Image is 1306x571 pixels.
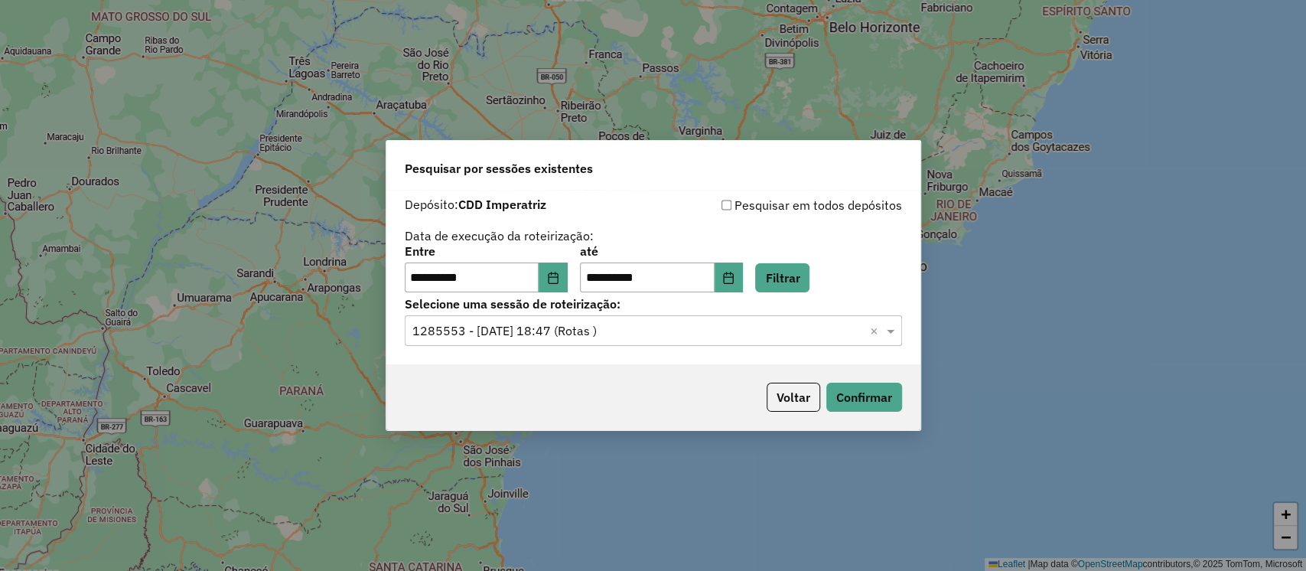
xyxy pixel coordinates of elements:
[458,197,546,212] strong: CDD Imperatriz
[405,242,568,260] label: Entre
[405,195,546,214] label: Depósito:
[767,383,820,412] button: Voltar
[405,295,902,313] label: Selecione uma sessão de roteirização:
[826,383,902,412] button: Confirmar
[870,321,883,340] span: Clear all
[653,196,902,214] div: Pesquisar em todos depósitos
[715,263,744,293] button: Choose Date
[405,227,594,245] label: Data de execução da roteirização:
[755,263,809,292] button: Filtrar
[405,159,593,178] span: Pesquisar por sessões existentes
[539,263,568,293] button: Choose Date
[580,242,743,260] label: até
